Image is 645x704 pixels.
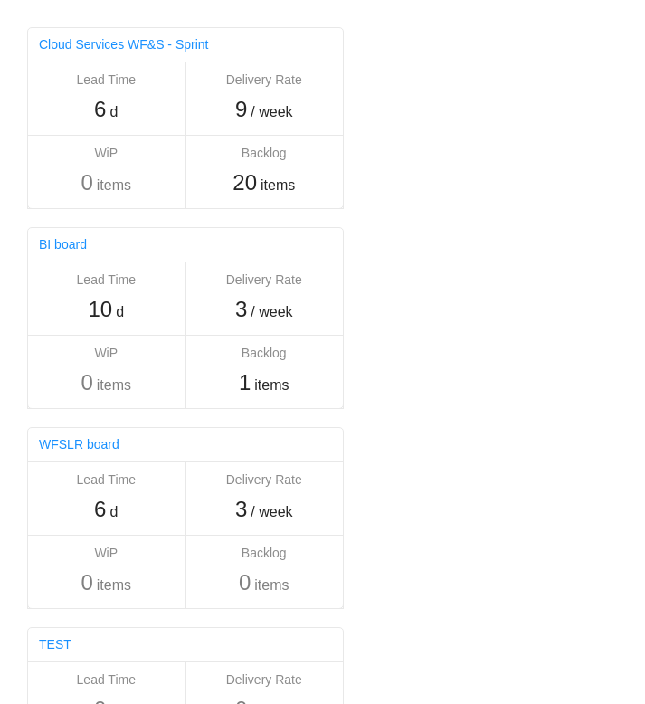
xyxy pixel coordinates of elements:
[39,237,87,252] a: BI board
[235,497,247,521] span: 3
[36,544,176,563] div: WiP
[36,471,176,490] div: Lead Time
[36,671,176,690] div: Lead Time
[251,101,292,123] span: / week
[194,671,335,690] div: Delivery Rate
[97,575,131,596] span: items
[251,301,292,323] span: / week
[194,544,335,563] div: Backlog
[94,97,106,121] span: 6
[239,570,251,595] span: 0
[36,344,176,363] div: WiP
[81,370,92,395] span: 0
[194,71,335,90] div: Delivery Rate
[36,71,176,90] div: Lead Time
[116,301,124,323] span: d
[39,437,119,452] a: WFSLR board
[194,144,335,163] div: Backlog
[94,497,106,521] span: 6
[194,471,335,490] div: Delivery Rate
[97,375,131,396] span: items
[239,370,251,395] span: 1
[36,144,176,163] div: WiP
[109,501,118,523] span: d
[261,175,295,196] span: items
[235,97,247,121] span: 9
[36,271,176,290] div: Lead Time
[88,297,112,321] span: 10
[109,101,118,123] span: d
[251,501,292,523] span: / week
[235,297,247,321] span: 3
[39,637,71,652] a: TEST
[194,271,335,290] div: Delivery Rate
[39,37,209,52] a: Cloud Services WF&S - Sprint
[81,570,92,595] span: 0
[81,170,92,195] span: 0
[97,175,131,196] span: items
[194,344,335,363] div: Backlog
[232,170,257,195] span: 20
[254,375,289,396] span: items
[254,575,289,596] span: items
